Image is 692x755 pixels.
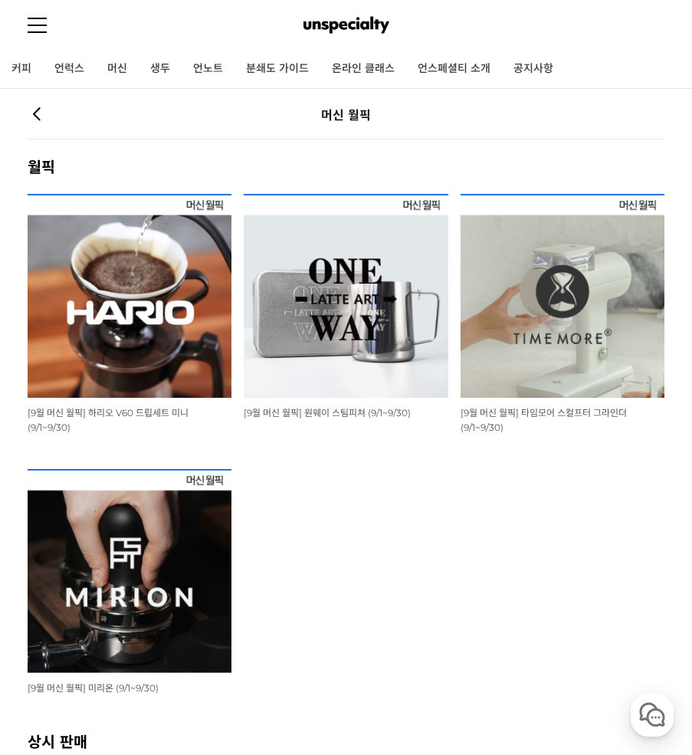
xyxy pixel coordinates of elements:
[461,194,664,398] img: 9월 머신 월픽 타임모어 스컬프터
[182,50,234,88] a: 언노트
[502,50,565,88] a: 공지사항
[28,681,159,694] a: [9월 머신 월픽] 미리온 (9/1~9/30)
[461,407,627,433] span: [9월 머신 월픽] 타임모어 스컬프터 그라인더 (9/1~9/30)
[28,105,46,124] a: 뒤로가기
[28,194,231,398] img: 9월 머신 월픽 하리오 V60 드립세트 미니
[139,50,182,88] a: 생두
[244,407,411,419] span: [9월 머신 월픽] 원웨이 스팀피쳐 (9/1~9/30)
[234,50,320,88] a: 분쇄도 가이드
[43,50,96,88] a: 언럭스
[96,50,139,88] a: 머신
[244,194,448,398] img: 9월 머신 월픽 원웨이 스팀피쳐
[28,682,159,694] span: [9월 머신 월픽] 미리온 (9/1~9/30)
[244,406,411,419] a: [9월 머신 월픽] 원웨이 스팀피쳐 (9/1~9/30)
[406,50,502,88] a: 언스페셜티 소개
[28,155,664,177] h2: 월픽
[303,14,389,37] img: 언스페셜티 몰
[320,50,406,88] a: 온라인 클래스
[28,730,664,752] h2: 상시 판매
[461,406,627,433] a: [9월 머신 월픽] 타임모어 스컬프터 그라인더 (9/1~9/30)
[28,469,231,673] img: 9월 머신 월픽 미리온
[28,406,189,433] a: [9월 머신 월픽] 하리오 V60 드립세트 미니 (9/1~9/30)
[75,105,616,123] h2: 머신 월픽
[28,407,189,433] span: [9월 머신 월픽] 하리오 V60 드립세트 미니 (9/1~9/30)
